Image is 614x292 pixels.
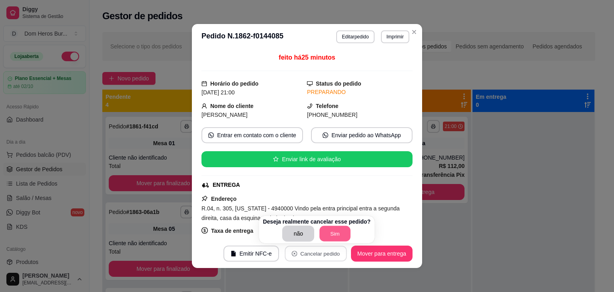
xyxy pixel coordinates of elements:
button: não [282,226,314,242]
span: feito há 25 minutos [279,54,335,61]
div: ENTREGA [213,181,240,189]
button: starEnviar link de avaliação [201,151,413,167]
strong: Status do pedido [316,80,361,87]
strong: Taxa de entrega [211,228,253,234]
span: star [273,156,279,162]
span: file [231,251,236,256]
div: PREPARANDO [307,88,413,96]
button: Close [408,26,421,38]
strong: Telefone [316,103,339,109]
button: fileEmitir NFC-e [223,246,279,262]
p: Deseja realmente cancelar esse pedido? [263,218,371,226]
button: whats-appEnviar pedido ao WhatsApp [311,127,413,143]
span: close-circle [292,251,297,256]
span: [PHONE_NUMBER] [307,112,357,118]
h3: Pedido N. 1862-f0144085 [201,30,283,43]
span: dollar [201,227,208,234]
span: whats-app [208,132,214,138]
span: [DATE] 21:00 [201,89,235,96]
span: pushpin [201,195,208,202]
span: calendar [201,81,207,86]
button: Mover para entrega [351,246,413,262]
button: whats-appEntrar em contato com o cliente [201,127,303,143]
span: desktop [307,81,313,86]
button: close-circleCancelar pedido [285,246,347,262]
strong: Nome do cliente [210,103,253,109]
span: whats-app [323,132,328,138]
strong: Endereço [211,196,237,202]
span: R.04, n. 305, [US_STATE] - 4940000 Vindo pela entra principal entra a segunda direita, casa da es... [201,205,400,221]
strong: Horário do pedido [210,80,259,87]
span: user [201,103,207,109]
span: phone [307,103,313,109]
button: Sim [320,226,351,242]
span: [PERSON_NAME] [201,112,247,118]
button: Editarpedido [336,30,374,43]
button: Imprimir [381,30,409,43]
